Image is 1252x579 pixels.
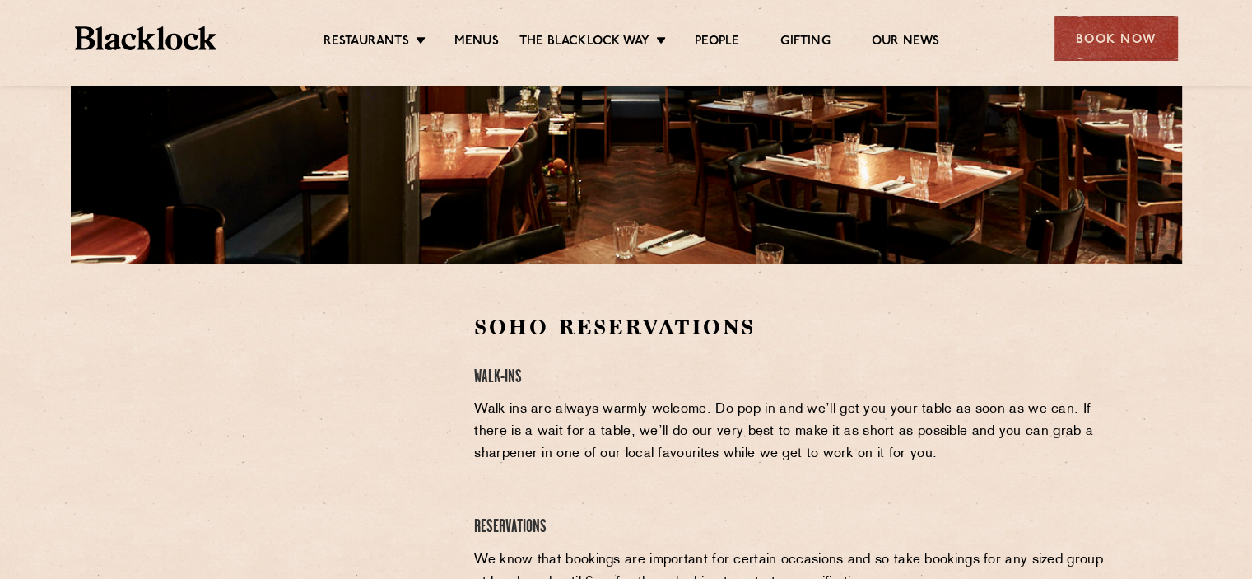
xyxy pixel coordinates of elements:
[474,516,1105,539] h4: Reservations
[323,34,409,52] a: Restaurants
[695,34,739,52] a: People
[1054,16,1178,61] div: Book Now
[206,313,390,561] iframe: OpenTable make booking widget
[872,34,940,52] a: Our News
[474,399,1105,465] p: Walk-ins are always warmly welcome. Do pop in and we’ll get you your table as soon as we can. If ...
[519,34,649,52] a: The Blacklock Way
[75,26,217,50] img: BL_Textured_Logo-footer-cropped.svg
[780,34,830,52] a: Gifting
[454,34,499,52] a: Menus
[474,313,1105,342] h2: Soho Reservations
[474,367,1105,389] h4: Walk-Ins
